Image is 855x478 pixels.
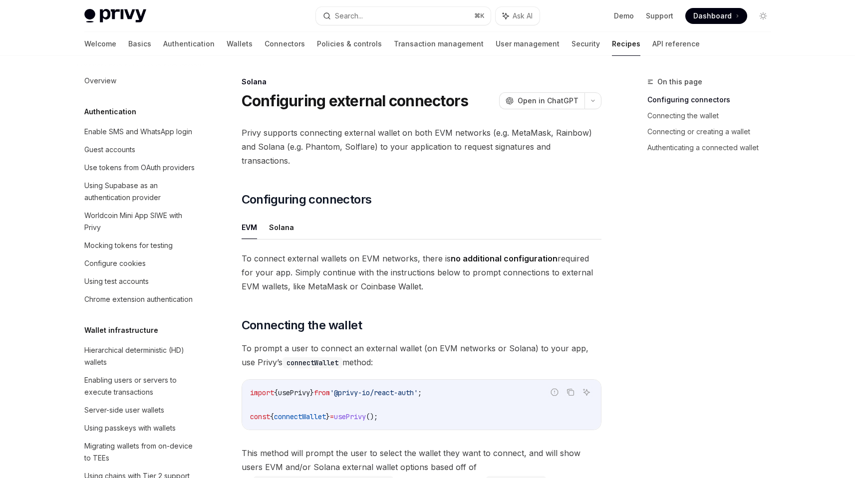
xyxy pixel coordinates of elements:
[76,419,204,437] a: Using passkeys with wallets
[76,237,204,254] a: Mocking tokens for testing
[84,344,198,368] div: Hierarchical deterministic (HD) wallets
[330,412,334,421] span: =
[646,11,673,21] a: Support
[548,386,561,399] button: Report incorrect code
[250,388,274,397] span: import
[242,192,372,208] span: Configuring connectors
[269,216,294,239] button: Solana
[84,440,198,464] div: Migrating wallets from on-device to TEEs
[394,32,484,56] a: Transaction management
[274,412,326,421] span: connectWallet
[614,11,634,21] a: Demo
[335,10,363,22] div: Search...
[366,412,378,421] span: ();
[326,412,330,421] span: }
[652,32,700,56] a: API reference
[451,253,558,263] strong: no additional configuration
[580,386,593,399] button: Ask AI
[227,32,253,56] a: Wallets
[242,92,469,110] h1: Configuring external connectors
[84,210,198,234] div: Worldcoin Mini App SIWE with Privy
[76,290,204,308] a: Chrome extension authentication
[571,32,600,56] a: Security
[310,388,314,397] span: }
[84,293,193,305] div: Chrome extension authentication
[84,144,135,156] div: Guest accounts
[76,141,204,159] a: Guest accounts
[496,32,560,56] a: User management
[330,388,418,397] span: '@privy-io/react-auth'
[76,159,204,177] a: Use tokens from OAuth providers
[647,124,779,140] a: Connecting or creating a wallet
[685,8,747,24] a: Dashboard
[496,7,540,25] button: Ask AI
[250,412,270,421] span: const
[84,162,195,174] div: Use tokens from OAuth providers
[76,254,204,272] a: Configure cookies
[242,341,601,369] span: To prompt a user to connect an external wallet (on EVM networks or Solana) to your app, use Privy...
[76,272,204,290] a: Using test accounts
[84,180,198,204] div: Using Supabase as an authentication provider
[274,388,278,397] span: {
[270,412,274,421] span: {
[76,123,204,141] a: Enable SMS and WhatsApp login
[84,32,116,56] a: Welcome
[84,404,164,416] div: Server-side user wallets
[283,357,342,368] code: connectWallet
[317,32,382,56] a: Policies & controls
[334,412,366,421] span: usePrivy
[755,8,771,24] button: Toggle dark mode
[647,108,779,124] a: Connecting the wallet
[418,388,422,397] span: ;
[84,239,173,251] div: Mocking tokens for testing
[657,76,702,88] span: On this page
[76,177,204,207] a: Using Supabase as an authentication provider
[128,32,151,56] a: Basics
[242,216,257,239] button: EVM
[84,374,198,398] div: Enabling users or servers to execute transactions
[513,11,533,21] span: Ask AI
[84,106,136,118] h5: Authentication
[316,7,491,25] button: Search...⌘K
[278,388,310,397] span: usePrivy
[84,75,116,87] div: Overview
[84,275,149,287] div: Using test accounts
[84,422,176,434] div: Using passkeys with wallets
[265,32,305,56] a: Connectors
[76,401,204,419] a: Server-side user wallets
[76,341,204,371] a: Hierarchical deterministic (HD) wallets
[518,96,578,106] span: Open in ChatGPT
[163,32,215,56] a: Authentication
[84,126,192,138] div: Enable SMS and WhatsApp login
[314,388,330,397] span: from
[76,437,204,467] a: Migrating wallets from on-device to TEEs
[242,317,362,333] span: Connecting the wallet
[474,12,485,20] span: ⌘ K
[242,126,601,168] span: Privy supports connecting external wallet on both EVM networks (e.g. MetaMask, Rainbow) and Solan...
[612,32,640,56] a: Recipes
[84,257,146,269] div: Configure cookies
[693,11,732,21] span: Dashboard
[564,386,577,399] button: Copy the contents from the code block
[76,207,204,237] a: Worldcoin Mini App SIWE with Privy
[84,9,146,23] img: light logo
[84,324,158,336] h5: Wallet infrastructure
[242,77,601,87] div: Solana
[76,72,204,90] a: Overview
[76,371,204,401] a: Enabling users or servers to execute transactions
[242,251,601,293] span: To connect external wallets on EVM networks, there is required for your app. Simply continue with...
[499,92,584,109] button: Open in ChatGPT
[647,92,779,108] a: Configuring connectors
[647,140,779,156] a: Authenticating a connected wallet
